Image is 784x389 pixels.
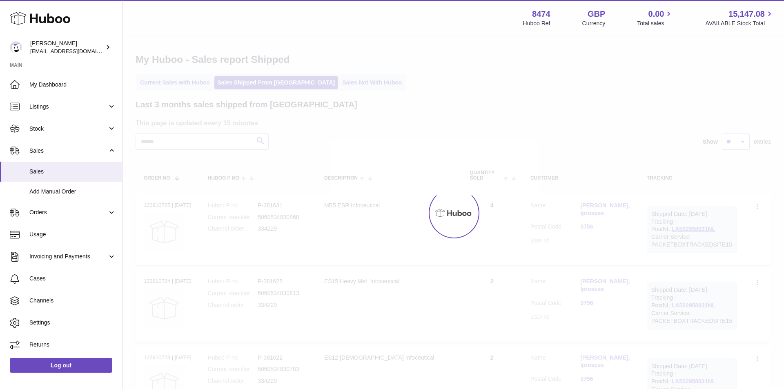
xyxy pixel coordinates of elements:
[29,253,107,260] span: Invoicing and Payments
[582,20,606,27] div: Currency
[29,297,116,305] span: Channels
[648,9,664,20] span: 0.00
[705,20,774,27] span: AVAILABLE Stock Total
[637,9,673,27] a: 0.00 Total sales
[29,103,107,111] span: Listings
[728,9,765,20] span: 15,147.08
[523,20,550,27] div: Huboo Ref
[29,188,116,196] span: Add Manual Order
[588,9,605,20] strong: GBP
[532,9,550,20] strong: 8474
[29,168,116,176] span: Sales
[29,209,107,216] span: Orders
[10,41,22,53] img: orders@neshealth.com
[30,48,120,54] span: [EMAIL_ADDRESS][DOMAIN_NAME]
[29,231,116,238] span: Usage
[637,20,673,27] span: Total sales
[29,147,107,155] span: Sales
[705,9,774,27] a: 15,147.08 AVAILABLE Stock Total
[29,341,116,349] span: Returns
[29,319,116,327] span: Settings
[10,358,112,373] a: Log out
[29,81,116,89] span: My Dashboard
[30,40,104,55] div: [PERSON_NAME]
[29,125,107,133] span: Stock
[29,275,116,282] span: Cases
